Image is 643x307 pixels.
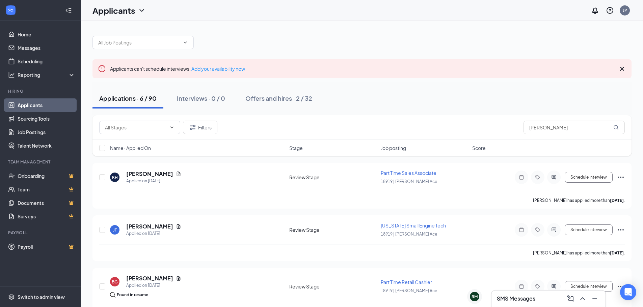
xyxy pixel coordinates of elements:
h1: Applicants [92,5,135,16]
a: PayrollCrown [18,240,75,253]
div: Review Stage [289,174,377,181]
div: KH [112,175,118,180]
a: SurveysCrown [18,210,75,223]
svg: Document [176,224,181,229]
svg: Document [176,276,181,281]
div: Switch to admin view [18,294,65,300]
div: Applied on [DATE] [126,178,181,184]
a: Applicants [18,98,75,112]
svg: Ellipses [617,173,625,181]
span: 18919 | [PERSON_NAME] Ace [381,232,437,237]
div: Applied on [DATE] [126,282,181,289]
button: Minimize [589,293,600,304]
svg: ActiveChat [550,284,558,289]
div: Review Stage [289,226,377,233]
button: Schedule Interview [565,224,613,235]
svg: ChevronUp [579,295,587,303]
a: Scheduling [18,55,75,68]
svg: Minimize [591,295,599,303]
div: Hiring [8,88,74,94]
svg: ChevronDown [169,125,175,130]
input: All Job Postings [98,39,180,46]
svg: Note [517,227,526,233]
svg: WorkstreamLogo [7,7,14,13]
button: ChevronUp [577,293,588,304]
img: search.bf7aa3482b7795d4f01b.svg [110,292,115,298]
p: [PERSON_NAME] has applied more than . [533,197,625,203]
b: [DATE] [610,250,624,255]
button: Filter Filters [183,121,217,134]
svg: Ellipses [617,282,625,290]
span: Stage [289,145,303,151]
div: Found in resume [117,291,148,298]
svg: ActiveChat [550,227,558,233]
span: Part Time Sales Associate [381,170,436,176]
input: Search in applications [524,121,625,134]
a: Add your availability now [191,66,245,72]
svg: ChevronDown [138,6,146,14]
div: Open Intercom Messenger [620,284,636,300]
svg: Settings [8,294,15,300]
svg: MagnifyingGlass [613,125,619,130]
span: Score [472,145,486,151]
div: Reporting [18,71,76,78]
h5: [PERSON_NAME] [126,275,173,282]
span: Applicants can't schedule interviews. [110,66,245,72]
div: Payroll [8,230,74,236]
p: [PERSON_NAME] has applied more than . [533,250,625,256]
button: Schedule Interview [565,281,613,292]
div: Team Management [8,159,74,165]
svg: Notifications [591,6,599,14]
div: JT [113,227,117,233]
svg: Collapse [65,7,72,14]
a: Talent Network [18,139,75,152]
button: Schedule Interview [565,172,613,183]
a: DocumentsCrown [18,196,75,210]
span: 18919 | [PERSON_NAME] Ace [381,179,437,184]
svg: ComposeMessage [566,295,574,303]
svg: Error [98,65,106,73]
svg: Tag [534,175,542,180]
b: [DATE] [610,198,624,203]
svg: Tag [534,284,542,289]
svg: ActiveChat [550,175,558,180]
a: OnboardingCrown [18,169,75,183]
h5: [PERSON_NAME] [126,223,173,230]
span: 18919 | [PERSON_NAME] Ace [381,288,437,293]
span: Part Time Retail Cashier [381,279,432,285]
svg: Cross [618,65,626,73]
svg: Note [517,284,526,289]
svg: Analysis [8,71,15,78]
input: All Stages [105,124,166,131]
span: [US_STATE] Small Engine Tech [381,222,446,228]
a: Messages [18,41,75,55]
div: Interviews · 0 / 0 [177,94,225,102]
svg: QuestionInfo [606,6,614,14]
div: RM [472,294,478,300]
a: TeamCrown [18,183,75,196]
div: Applications · 6 / 90 [99,94,157,102]
div: Applied on [DATE] [126,230,181,237]
a: Job Postings [18,125,75,139]
span: Name · Applied On [110,145,151,151]
svg: Ellipses [617,226,625,234]
h5: [PERSON_NAME] [126,170,173,178]
svg: Note [517,175,526,180]
svg: ChevronDown [183,40,188,45]
svg: Document [176,171,181,177]
a: Home [18,28,75,41]
svg: Filter [189,123,197,131]
div: JP [623,7,627,13]
div: Offers and hires · 2 / 32 [245,94,312,102]
a: Sourcing Tools [18,112,75,125]
div: Review Stage [289,283,377,290]
svg: Tag [534,227,542,233]
div: BG [112,279,118,285]
span: Job posting [381,145,406,151]
h3: SMS Messages [497,295,535,302]
button: ComposeMessage [565,293,576,304]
